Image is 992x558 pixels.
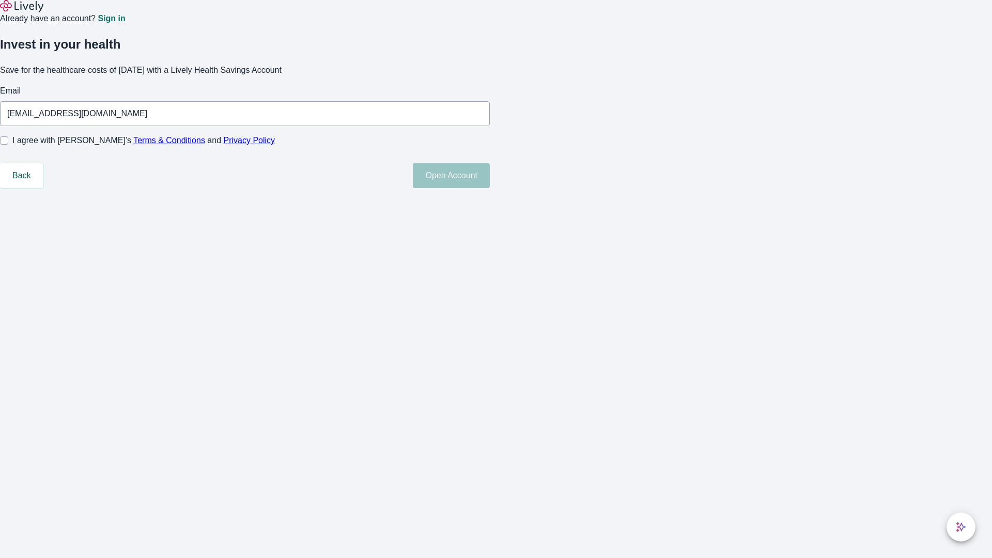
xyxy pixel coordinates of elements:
a: Privacy Policy [224,136,275,145]
button: chat [947,513,975,541]
span: I agree with [PERSON_NAME]’s and [12,134,275,147]
a: Terms & Conditions [133,136,205,145]
a: Sign in [98,14,125,23]
svg: Lively AI Assistant [956,522,966,532]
